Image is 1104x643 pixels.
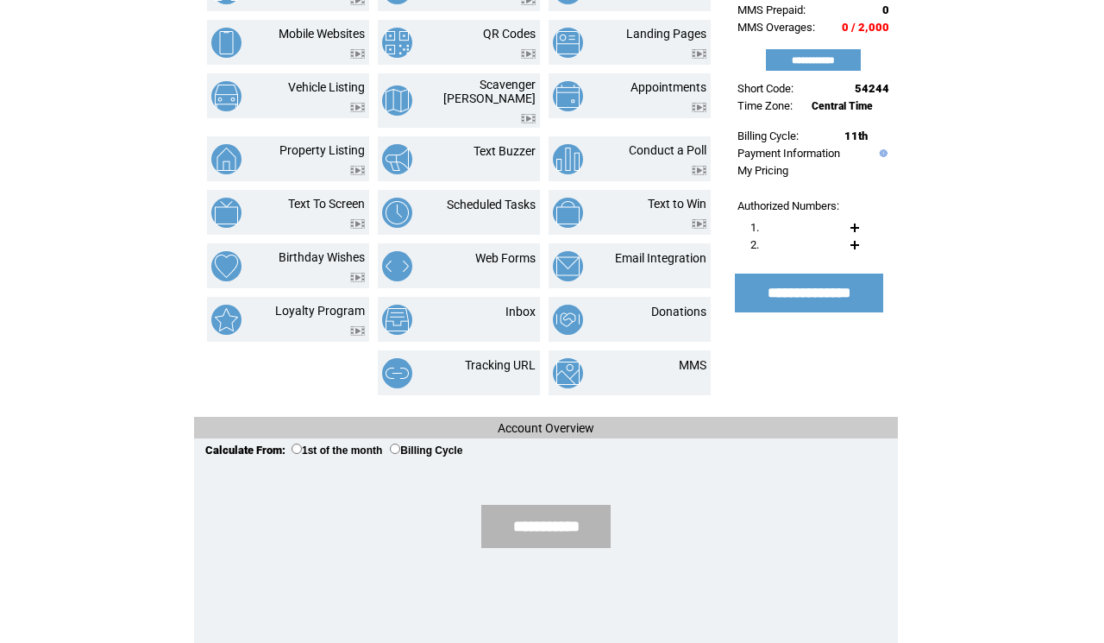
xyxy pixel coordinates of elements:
[692,166,706,175] img: video.png
[737,199,839,212] span: Authorized Numbers:
[279,27,365,41] a: Mobile Websites
[279,143,365,157] a: Property Listing
[350,273,365,282] img: video.png
[350,49,365,59] img: video.png
[875,149,888,157] img: help.gif
[553,358,583,388] img: mms.png
[382,251,412,281] img: web-forms.png
[205,444,285,457] span: Calculate From:
[692,219,706,229] img: video.png
[737,82,793,95] span: Short Code:
[812,100,873,112] span: Central Time
[447,198,536,211] a: Scheduled Tasks
[211,198,241,228] img: text-to-screen.png
[288,80,365,94] a: Vehicle Listing
[553,198,583,228] img: text-to-win.png
[737,129,799,142] span: Billing Cycle:
[390,444,400,454] input: Billing Cycle
[737,99,793,112] span: Time Zone:
[275,304,365,318] a: Loyalty Program
[553,28,583,58] img: landing-pages.png
[350,103,365,112] img: video.png
[553,305,583,335] img: donations.png
[350,326,365,336] img: video.png
[350,166,365,175] img: video.png
[750,221,759,234] span: 1.
[521,114,536,123] img: video.png
[882,3,889,16] span: 0
[630,80,706,94] a: Appointments
[844,129,868,142] span: 11th
[626,27,706,41] a: Landing Pages
[382,305,412,335] img: inbox.png
[443,78,536,105] a: Scavenger [PERSON_NAME]
[553,251,583,281] img: email-integration.png
[651,305,706,318] a: Donations
[498,421,594,435] span: Account Overview
[615,251,706,265] a: Email Integration
[390,444,462,457] label: Billing Cycle
[648,197,706,211] a: Text to Win
[211,251,241,281] img: birthday-wishes.png
[211,28,241,58] img: mobile-websites.png
[750,238,759,251] span: 2.
[382,358,412,388] img: tracking-url.png
[505,305,536,318] a: Inbox
[553,81,583,111] img: appointments.png
[553,144,583,174] img: conduct-a-poll.png
[629,143,706,157] a: Conduct a Poll
[737,147,840,160] a: Payment Information
[842,21,889,34] span: 0 / 2,000
[382,198,412,228] img: scheduled-tasks.png
[692,49,706,59] img: video.png
[211,144,241,174] img: property-listing.png
[692,103,706,112] img: video.png
[679,358,706,372] a: MMS
[737,164,788,177] a: My Pricing
[211,305,241,335] img: loyalty-program.png
[521,49,536,59] img: video.png
[737,21,815,34] span: MMS Overages:
[279,250,365,264] a: Birthday Wishes
[292,444,382,457] label: 1st of the month
[474,144,536,158] a: Text Buzzer
[288,197,365,211] a: Text To Screen
[350,219,365,229] img: video.png
[737,3,806,16] span: MMS Prepaid:
[292,444,302,454] input: 1st of the month
[211,81,241,111] img: vehicle-listing.png
[382,28,412,58] img: qr-codes.png
[475,251,536,265] a: Web Forms
[855,82,889,95] span: 54244
[483,27,536,41] a: QR Codes
[465,358,536,372] a: Tracking URL
[382,144,412,174] img: text-buzzer.png
[382,85,412,116] img: scavenger-hunt.png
